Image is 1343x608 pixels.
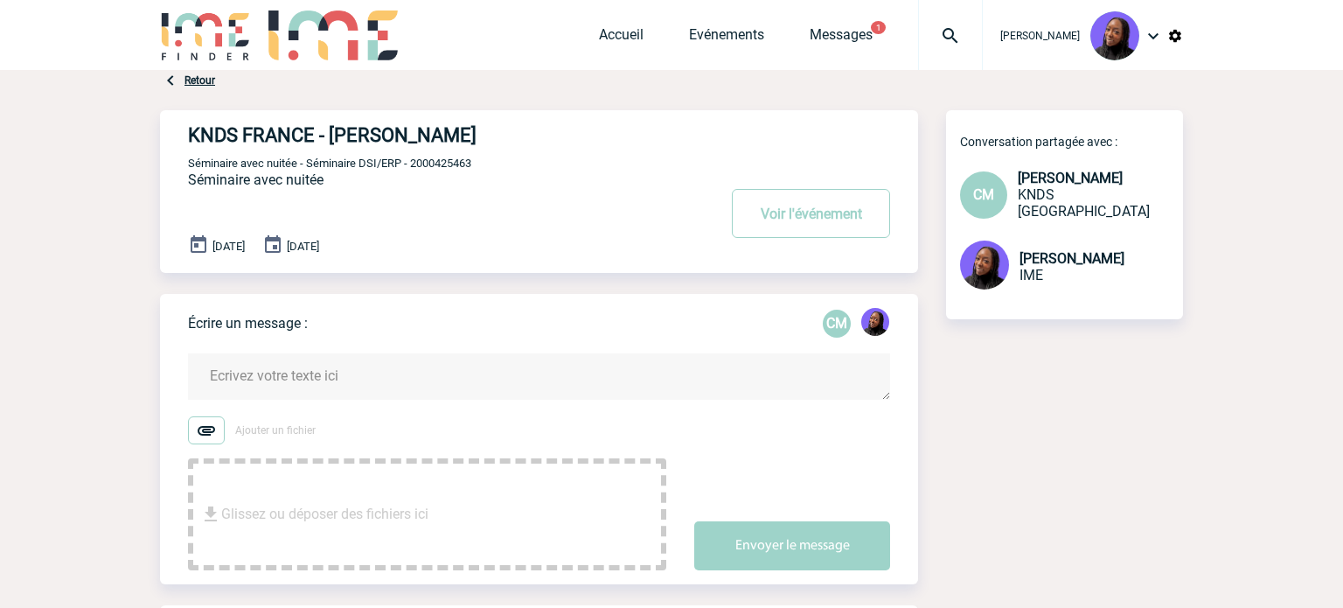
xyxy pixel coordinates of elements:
span: IME [1019,267,1043,283]
button: 1 [871,21,886,34]
span: [PERSON_NAME] [1019,250,1124,267]
span: Glissez ou déposer des fichiers ici [221,471,428,558]
span: [DATE] [287,240,319,253]
div: Charlotte MITHOUARD [823,310,851,338]
span: Séminaire avec nuitée [188,171,324,188]
a: Accueil [599,26,644,51]
a: Evénements [689,26,764,51]
span: CM [973,186,994,203]
span: Ajouter un fichier [235,424,316,437]
h4: KNDS FRANCE - [PERSON_NAME] [188,124,665,146]
div: Tabaski THIAM [861,308,889,339]
img: IME-Finder [160,10,251,60]
p: CM [823,310,851,338]
span: [PERSON_NAME] [1000,30,1080,42]
span: KNDS [GEOGRAPHIC_DATA] [1018,186,1150,220]
a: Messages [810,26,873,51]
img: 131349-0.png [1090,11,1139,60]
button: Voir l'événement [732,189,890,238]
p: Conversation partagée avec : [960,135,1183,149]
img: 131349-0.png [960,241,1009,290]
p: Écrire un message : [188,315,308,332]
img: file_download.svg [200,504,221,525]
span: [PERSON_NAME] [1018,170,1123,186]
button: Envoyer le message [694,521,890,570]
span: Séminaire avec nuitée - Séminaire DSI/ERP - 2000425463 [188,157,471,170]
span: [DATE] [212,240,245,253]
a: Retour [184,74,215,87]
img: 131349-0.png [861,308,889,336]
